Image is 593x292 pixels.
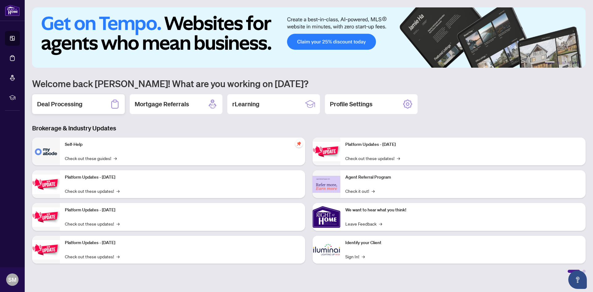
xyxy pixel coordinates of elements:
[65,220,120,227] a: Check out these updates!→
[379,220,382,227] span: →
[32,7,586,68] img: Slide 0
[32,175,60,194] img: Platform Updates - September 16, 2025
[32,124,586,133] h3: Brokerage & Industry Updates
[32,138,60,165] img: Self-Help
[32,78,586,89] h1: Welcome back [PERSON_NAME]! What are you working on [DATE]?
[313,236,340,264] img: Identify your Client
[5,5,20,16] img: logo
[345,239,581,246] p: Identify your Client
[372,188,375,194] span: →
[345,207,581,214] p: We want to hear what you think!
[135,100,189,108] h2: Mortgage Referrals
[345,155,400,162] a: Check out these updates!→
[8,275,16,284] span: SM
[313,203,340,231] img: We want to hear what you think!
[345,141,581,148] p: Platform Updates - [DATE]
[313,176,340,193] img: Agent Referral Program
[232,100,259,108] h2: rLearning
[345,220,382,227] a: Leave Feedback→
[557,61,560,64] button: 2
[345,253,365,260] a: Sign In!→
[572,61,574,64] button: 5
[65,174,300,181] p: Platform Updates - [DATE]
[330,100,372,108] h2: Profile Settings
[32,240,60,260] img: Platform Updates - July 8, 2025
[562,61,565,64] button: 3
[65,155,117,162] a: Check out these guides!→
[116,220,120,227] span: →
[362,253,365,260] span: →
[345,188,375,194] a: Check it out!→
[116,253,120,260] span: →
[65,141,300,148] p: Self-Help
[545,61,555,64] button: 1
[313,142,340,161] img: Platform Updates - June 23, 2025
[114,155,117,162] span: →
[65,207,300,214] p: Platform Updates - [DATE]
[295,140,303,147] span: pushpin
[65,253,120,260] a: Check out these updates!→
[32,207,60,227] img: Platform Updates - July 21, 2025
[397,155,400,162] span: →
[568,270,587,289] button: Open asap
[65,188,120,194] a: Check out these updates!→
[567,61,570,64] button: 4
[577,61,579,64] button: 6
[345,174,581,181] p: Agent Referral Program
[37,100,82,108] h2: Deal Processing
[116,188,120,194] span: →
[65,239,300,246] p: Platform Updates - [DATE]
